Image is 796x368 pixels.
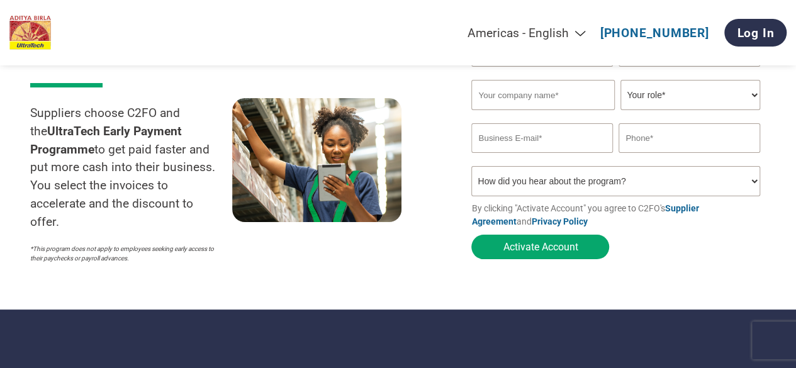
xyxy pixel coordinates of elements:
[619,123,760,153] input: Phone*
[30,124,182,157] strong: UltraTech Early Payment Programme
[471,68,612,75] div: Invalid first name or first name is too long
[30,244,220,263] p: *This program does not apply to employees seeking early access to their paychecks or payroll adva...
[471,154,612,161] div: Inavlid Email Address
[471,202,766,228] p: By clicking "Activate Account" you agree to C2FO's and
[30,104,232,231] p: Suppliers choose C2FO and the to get paid faster and put more cash into their business. You selec...
[619,154,760,161] div: Inavlid Phone Number
[724,19,787,47] a: Log In
[620,80,760,110] select: Title/Role
[471,111,760,118] div: Invalid company name or company name is too long
[232,98,401,222] img: supply chain worker
[531,216,587,226] a: Privacy Policy
[619,68,760,75] div: Invalid last name or last name is too long
[471,123,612,153] input: Invalid Email format
[9,16,51,50] img: UltraTech
[471,235,609,259] button: Activate Account
[471,80,614,110] input: Your company name*
[600,26,709,40] a: [PHONE_NUMBER]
